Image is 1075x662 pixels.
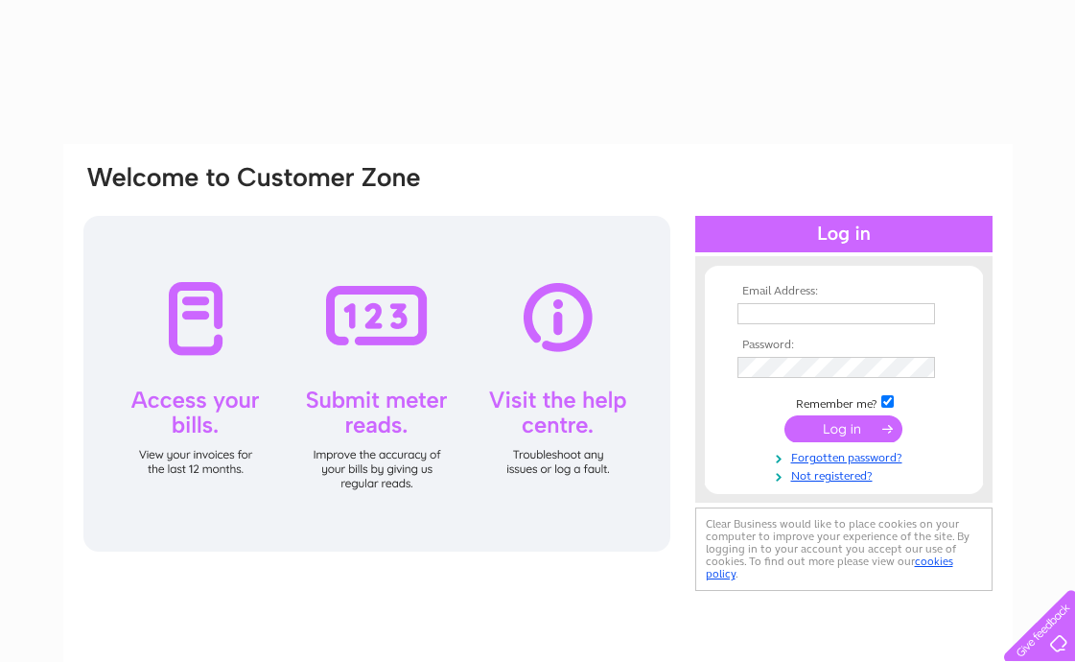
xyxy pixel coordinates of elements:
[737,465,955,484] a: Not registered?
[733,339,955,352] th: Password:
[733,392,955,412] td: Remember me?
[706,555,953,580] a: cookies policy
[733,285,955,298] th: Email Address:
[784,415,902,442] input: Submit
[695,508,993,591] div: Clear Business would like to place cookies on your computer to improve your experience of the sit...
[737,447,955,465] a: Forgotten password?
